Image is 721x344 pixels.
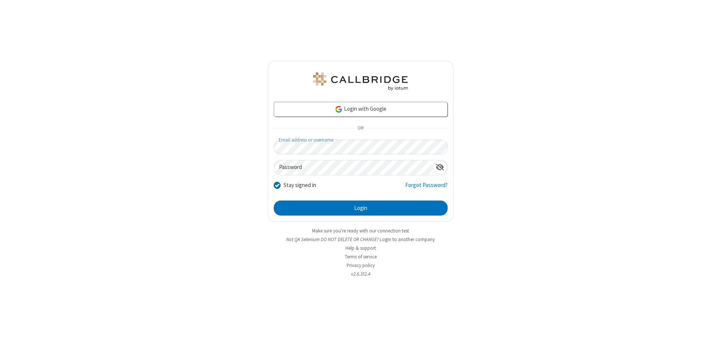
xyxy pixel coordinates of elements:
button: Login to another company [380,236,435,243]
label: Stay signed in [284,181,316,190]
input: Password [274,160,433,175]
li: Not QA Selenium DO NOT DELETE OR CHANGE? [268,236,454,243]
img: QA Selenium DO NOT DELETE OR CHANGE [312,72,409,91]
li: v2.6.352.4 [268,270,454,278]
span: OR [354,123,367,134]
a: Privacy policy [347,262,375,269]
a: Help & support [345,245,376,251]
a: Make sure you're ready with our connection test [312,228,409,234]
img: google-icon.png [335,105,343,113]
a: Login with Google [274,102,448,117]
input: Email address or username [274,140,448,154]
div: Show password [433,160,447,174]
button: Login [274,201,448,216]
a: Terms of service [345,253,377,260]
a: Forgot Password? [405,181,448,195]
iframe: Chat [702,324,715,339]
